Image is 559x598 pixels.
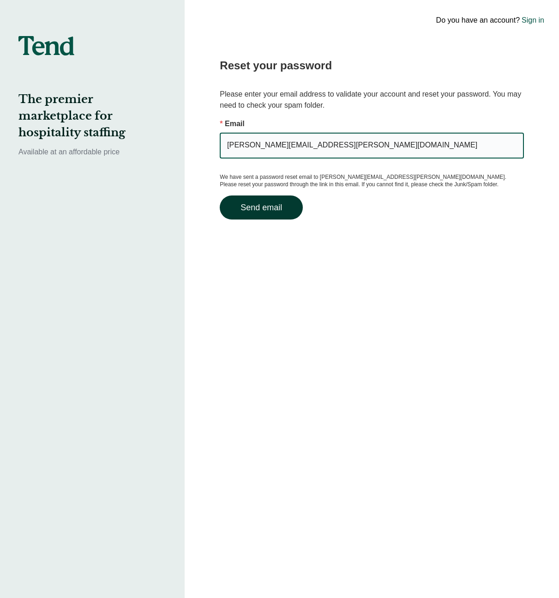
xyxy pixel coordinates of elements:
[220,89,524,111] p: Please enter your email address to validate your account and reset your password. You may need to...
[220,57,524,74] h2: Reset your password
[18,36,74,55] img: tend-logo
[220,195,303,220] button: Send email
[220,173,524,188] p: We have sent a password reset email to [PERSON_NAME][EMAIL_ADDRESS][PERSON_NAME][DOMAIN_NAME]. Pl...
[18,91,166,141] h2: The premier marketplace for hospitality staffing
[18,146,166,158] p: Available at an affordable price
[522,15,544,26] a: Sign in
[220,118,524,129] p: Email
